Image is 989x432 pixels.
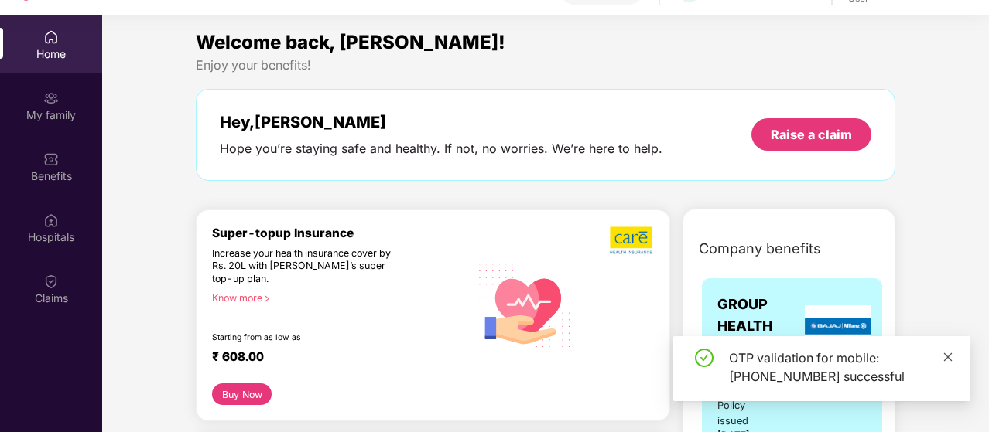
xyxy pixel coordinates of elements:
img: svg+xml;base64,PHN2ZyBpZD0iQ2xhaW0iIHhtbG5zPSJodHRwOi8vd3d3LnczLm9yZy8yMDAwL3N2ZyIgd2lkdGg9IjIwIi... [43,274,59,289]
span: Welcome back, [PERSON_NAME]! [196,31,505,53]
span: right [262,294,271,303]
div: Increase your health insurance cover by Rs. 20L with [PERSON_NAME]’s super top-up plan. [212,247,403,286]
div: ₹ 608.00 [212,349,454,368]
div: Hope you’re staying safe and healthy. If not, no worries. We’re here to help. [220,141,662,157]
img: svg+xml;base64,PHN2ZyB4bWxucz0iaHR0cDovL3d3dy53My5vcmcvMjAwMC9zdmciIHhtbG5zOnhsaW5rPSJodHRwOi8vd3... [470,248,580,360]
div: Know more [212,292,460,303]
img: svg+xml;base64,PHN2ZyBpZD0iQmVuZWZpdHMiIHhtbG5zPSJodHRwOi8vd3d3LnczLm9yZy8yMDAwL3N2ZyIgd2lkdGg9Ij... [43,151,59,167]
img: svg+xml;base64,PHN2ZyB3aWR0aD0iMjAiIGhlaWdodD0iMjAiIHZpZXdCb3g9IjAgMCAyMCAyMCIgZmlsbD0ibm9uZSIgeG... [43,90,59,106]
img: insurerLogo [805,305,871,347]
div: Hey, [PERSON_NAME] [220,113,662,131]
div: Starting from as low as [212,332,404,343]
span: Company benefits [699,238,821,260]
div: Raise a claim [771,126,852,143]
img: svg+xml;base64,PHN2ZyBpZD0iSG9zcGl0YWxzIiB4bWxucz0iaHR0cDovL3d3dy53My5vcmcvMjAwMC9zdmciIHdpZHRoPS... [43,213,59,228]
div: Super-topup Insurance [212,226,470,240]
span: close [943,352,953,362]
span: check-circle [695,349,714,367]
div: Enjoy your benefits! [196,57,895,73]
img: b5dec4f62d2307b9de63beb79f102df3.png [610,226,654,255]
button: Buy Now [212,383,272,405]
span: GROUP HEALTH INSURANCE [717,294,801,359]
div: OTP validation for mobile: [PHONE_NUMBER] successful [729,349,952,386]
img: svg+xml;base64,PHN2ZyBpZD0iSG9tZSIgeG1sbnM9Imh0dHA6Ly93d3cudzMub3JnLzIwMDAvc3ZnIiB3aWR0aD0iMjAiIG... [43,29,59,45]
